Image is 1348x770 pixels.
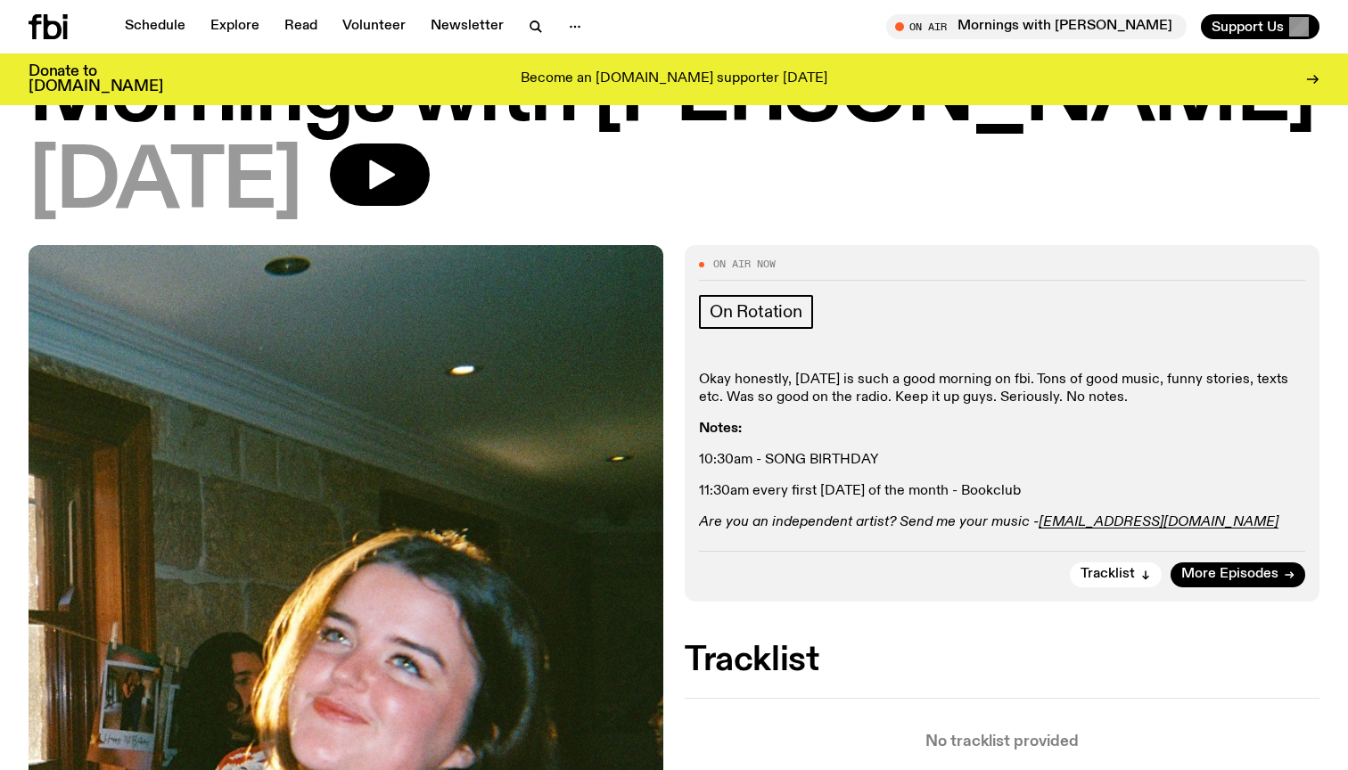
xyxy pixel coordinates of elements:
a: More Episodes [1171,562,1305,587]
a: Newsletter [420,14,514,39]
span: Tracklist [1081,568,1135,581]
p: Become an [DOMAIN_NAME] supporter [DATE] [521,71,827,87]
a: Volunteer [332,14,416,39]
a: Read [274,14,328,39]
p: Okay honestly, [DATE] is such a good morning on fbi. Tons of good music, funny stories, texts etc... [699,372,1305,405]
a: [EMAIL_ADDRESS][DOMAIN_NAME] [1039,515,1278,529]
p: 11:30am every first [DATE] of the month - Bookclub [699,483,1305,500]
h1: Mornings with [PERSON_NAME] [29,56,1319,136]
p: 10:30am - SONG BIRTHDAY [699,452,1305,469]
button: Tracklist [1070,562,1162,587]
span: More Episodes [1181,568,1278,581]
h3: Donate to [DOMAIN_NAME] [29,64,163,94]
a: Explore [200,14,270,39]
span: [DATE] [29,143,301,224]
a: Schedule [114,14,196,39]
strong: Notes: [699,422,742,436]
span: Tune in live [906,20,1178,33]
p: No tracklist provided [685,734,1319,750]
button: On AirMornings with [PERSON_NAME] [886,14,1187,39]
em: Are you an independent artist? Send me your music - [699,515,1039,529]
span: On Rotation [710,302,802,322]
span: Support Us [1212,19,1284,35]
a: On Rotation [699,295,813,329]
button: Support Us [1201,14,1319,39]
span: On Air Now [713,259,776,269]
h2: Tracklist [685,644,1319,676]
